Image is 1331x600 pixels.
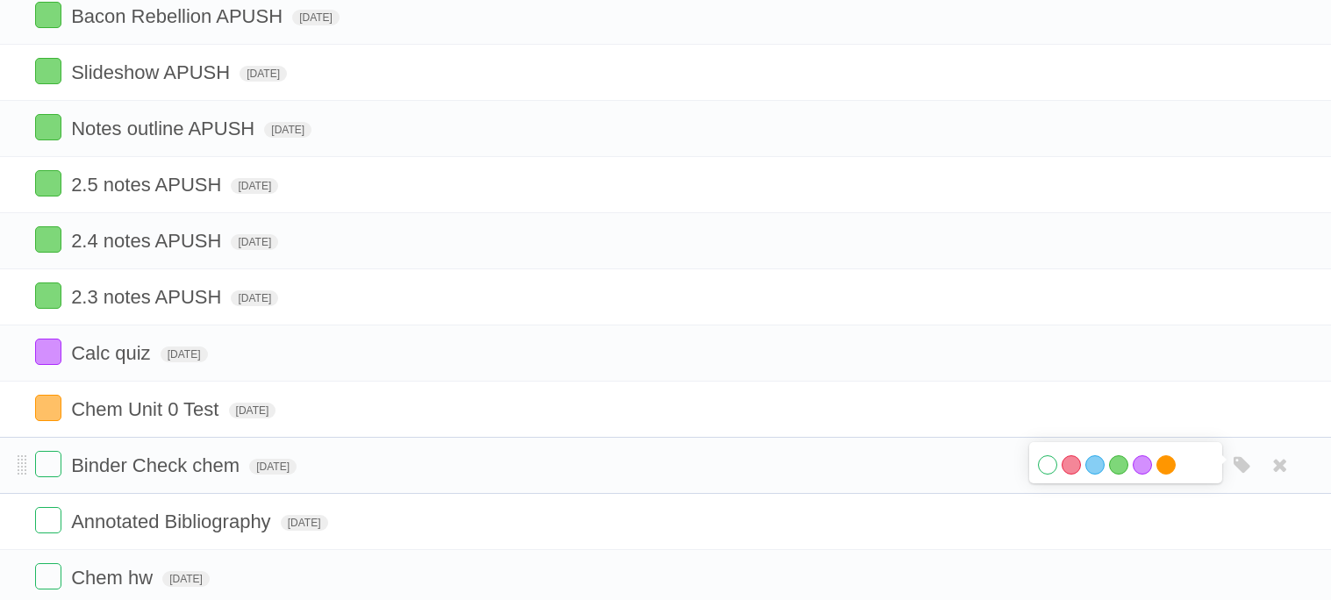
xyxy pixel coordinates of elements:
[35,226,61,253] label: Done
[1133,455,1152,475] label: Purple
[35,170,61,196] label: Done
[71,174,225,196] span: 2.5 notes APUSH
[71,286,225,308] span: 2.3 notes APUSH
[35,282,61,309] label: Done
[35,563,61,589] label: Done
[240,66,287,82] span: [DATE]
[71,230,225,252] span: 2.4 notes APUSH
[162,571,210,587] span: [DATE]
[71,511,276,532] span: Annotated Bibliography
[231,178,278,194] span: [DATE]
[35,114,61,140] label: Done
[35,58,61,84] label: Done
[71,61,234,83] span: Slideshow APUSH
[1156,455,1176,475] label: Orange
[71,5,287,27] span: Bacon Rebellion APUSH
[71,342,154,364] span: Calc quiz
[35,395,61,421] label: Done
[281,515,328,531] span: [DATE]
[71,398,223,420] span: Chem Unit 0 Test
[264,122,311,138] span: [DATE]
[1038,455,1057,475] label: White
[35,2,61,28] label: Done
[231,290,278,306] span: [DATE]
[1085,455,1105,475] label: Blue
[71,454,244,476] span: Binder Check chem
[1062,455,1081,475] label: Red
[1109,455,1128,475] label: Green
[249,459,297,475] span: [DATE]
[71,118,259,139] span: Notes outline APUSH
[231,234,278,250] span: [DATE]
[35,507,61,533] label: Done
[35,339,61,365] label: Done
[161,346,208,362] span: [DATE]
[229,403,276,418] span: [DATE]
[71,567,157,589] span: Chem hw
[292,10,340,25] span: [DATE]
[35,451,61,477] label: Done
